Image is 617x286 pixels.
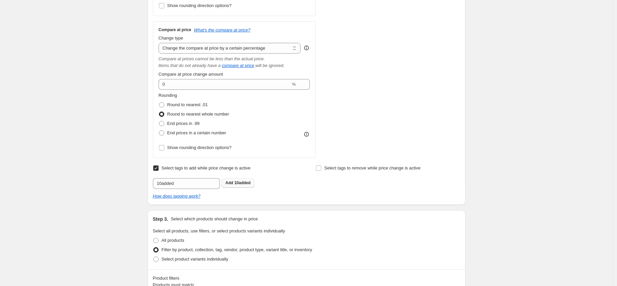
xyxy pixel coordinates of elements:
button: What's the compare at price? [194,27,251,32]
i: will be ignored. [255,63,284,68]
span: Select all products, use filters, or select products variants individually [153,228,285,233]
input: -15 [159,79,291,90]
a: How does tagging work? [153,194,200,199]
span: Select tags to remove while price change is active [324,165,421,170]
span: Rounding [159,93,177,98]
span: All products [162,238,184,243]
input: Select tags to add [153,178,220,189]
span: Filter by product, collection, tag, vendor, product type, variant title, or inventory [162,247,312,252]
span: Show rounding direction options? [167,3,232,8]
span: % [292,82,296,87]
span: Round to nearest .01 [167,102,208,107]
span: 10added [234,181,251,185]
div: Product filters [153,275,460,282]
b: Add [226,181,233,185]
span: Select product variants individually [162,257,228,262]
span: Show rounding direction options? [167,145,232,150]
div: help [303,45,310,51]
span: Select tags to add while price change is active [162,165,251,170]
span: End prices in a certain number [167,130,226,135]
h3: Compare at price [159,27,191,32]
i: Compare at prices cannot be less than the actual price. [159,56,265,61]
span: Compare at price change amount [159,72,223,77]
button: compare at price [222,63,254,68]
i: Items that do not already have a [159,63,221,68]
h2: Step 3. [153,216,168,222]
span: End prices in .99 [167,121,200,126]
span: Round to nearest whole number [167,112,229,117]
button: Add 10added [222,178,255,188]
span: Change type [159,35,183,41]
p: Select which products should change in price [171,216,258,222]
